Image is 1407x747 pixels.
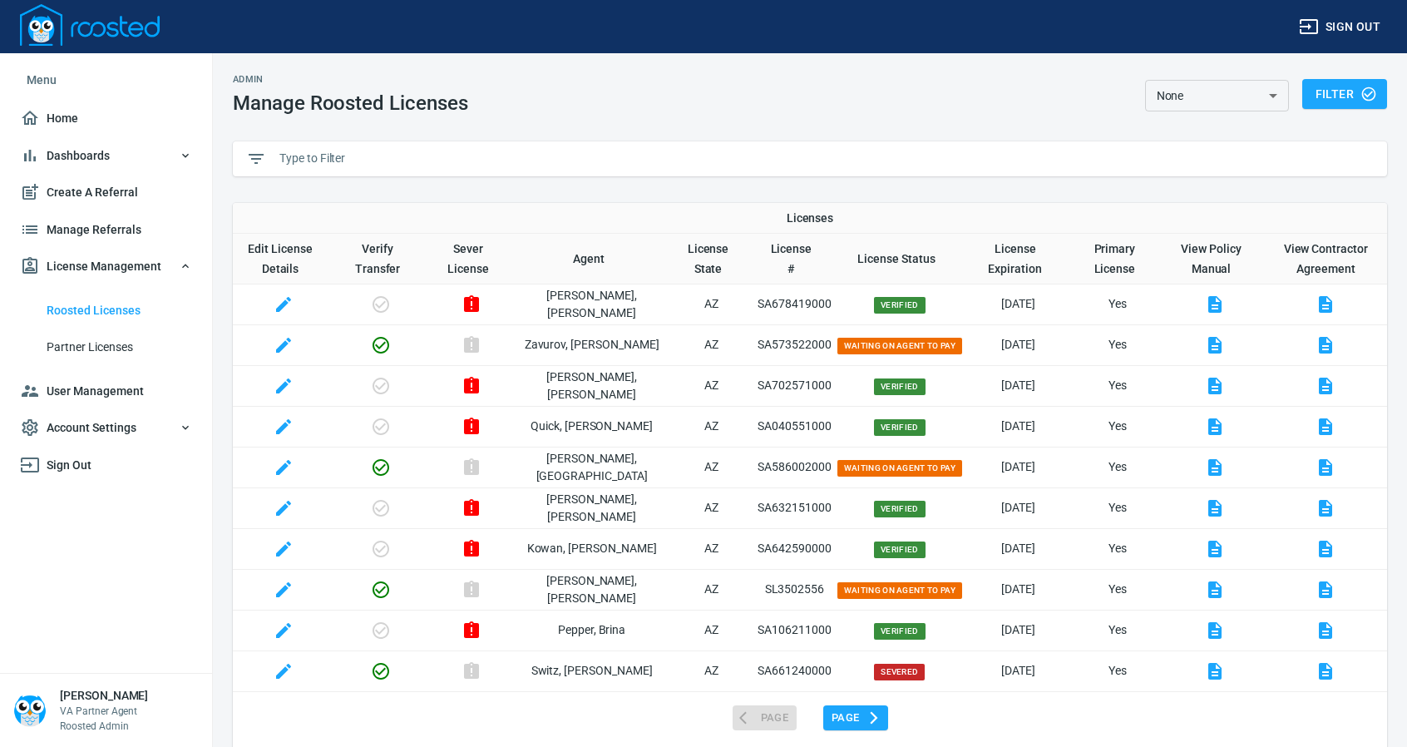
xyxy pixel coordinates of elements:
p: Yes [1071,499,1164,517]
span: License Management [20,256,192,277]
p: AZ [668,662,755,680]
p: Kowan , [PERSON_NAME] [516,540,667,557]
p: Quick , [PERSON_NAME] [516,418,667,435]
h1: Manage Roosted Licenses [233,92,468,115]
p: [DATE] [965,621,1071,639]
p: [DATE] [965,499,1071,517]
li: Menu [13,60,199,100]
p: [DATE] [965,295,1071,313]
p: AZ [668,540,755,557]
span: Verified [874,419,926,436]
a: User Management [13,373,199,410]
a: Roosted Licenses [13,292,199,329]
p: VA Partner Agent [60,704,148,719]
button: Account Settings [13,409,199,447]
span: Severed [874,664,925,680]
p: Yes [1071,418,1164,435]
p: [DATE] [965,336,1071,354]
p: Yes [1071,295,1164,313]
p: AZ [668,581,755,598]
p: SA661240000 [755,662,833,680]
span: Verified [874,297,926,314]
button: Filter [1302,79,1387,110]
span: Sign out [1299,17,1380,37]
p: SA573522000 [755,336,833,354]
span: Filter [1316,84,1374,105]
th: Toggle SortBy [965,233,1071,284]
p: AZ [668,336,755,354]
p: Yes [1071,662,1164,680]
p: Yes [1071,621,1164,639]
p: AZ [668,458,755,476]
span: Verified [874,378,926,395]
span: Waiting on Agent to Pay [837,582,963,599]
th: View Contractor Agreement [1265,233,1387,284]
p: Switz , [PERSON_NAME] [516,662,667,680]
p: [DATE] [965,581,1071,598]
th: Verify Transfer [334,233,427,284]
p: AZ [668,295,755,313]
p: Yes [1071,540,1164,557]
p: SA642590000 [755,540,833,557]
p: SA586002000 [755,458,833,476]
span: Page [832,709,880,728]
p: Yes [1071,458,1164,476]
p: [PERSON_NAME] , [PERSON_NAME] [516,491,667,526]
span: Verified [874,501,926,517]
span: Waiting on Agent to Pay [837,460,963,477]
a: Create A Referral [13,174,199,211]
p: SL3502556 [755,581,833,598]
th: Toggle SortBy [668,233,755,284]
th: Toggle SortBy [516,233,667,284]
span: Verified [874,623,926,640]
p: SA106211000 [755,621,833,639]
h2: Admin [233,74,468,85]
p: Yes [1071,581,1164,598]
p: Yes [1071,336,1164,354]
p: Pepper , Brina [516,621,667,639]
p: AZ [668,621,755,639]
span: Account Settings [20,418,192,438]
p: [DATE] [965,418,1071,435]
img: Logo [20,4,160,46]
a: Sign Out [13,447,199,484]
p: SA632151000 [755,499,833,517]
p: [PERSON_NAME] , [PERSON_NAME] [516,572,667,607]
th: Toggle SortBy [834,233,966,284]
button: Dashboards [13,137,199,175]
p: [PERSON_NAME] , [GEOGRAPHIC_DATA] [516,450,667,485]
p: Zavurov , [PERSON_NAME] [516,336,667,354]
p: Yes [1071,377,1164,394]
span: Dashboards [20,146,192,166]
span: User Management [20,381,192,402]
p: [PERSON_NAME] , [PERSON_NAME] [516,369,667,403]
p: AZ [668,418,755,435]
th: Toggle SortBy [755,233,833,284]
p: [DATE] [965,458,1071,476]
a: Partner Licenses [13,329,199,366]
p: AZ [668,499,755,517]
input: Type to Filter [279,146,1374,171]
a: Manage Referrals [13,211,199,249]
span: Roosted Licenses [47,300,192,321]
p: SA678419000 [755,295,833,313]
span: Waiting on Agent to Pay [837,338,963,354]
p: SA040551000 [755,418,833,435]
p: AZ [668,377,755,394]
button: License Management [13,248,199,285]
th: Toggle SortBy [1071,233,1164,284]
iframe: Chat [1336,672,1395,735]
button: Page [823,705,888,731]
p: [DATE] [965,540,1071,557]
th: View Policy Manual [1164,233,1264,284]
img: Person [13,694,47,727]
p: [DATE] [965,662,1071,680]
span: Manage Referrals [20,220,192,240]
th: Edit License Details [233,233,334,284]
th: Sever License [427,233,516,284]
span: Sign Out [20,455,192,476]
button: Sign out [1292,12,1387,42]
span: Create A Referral [20,182,192,203]
a: Home [13,100,199,137]
th: Licenses [233,203,1387,234]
